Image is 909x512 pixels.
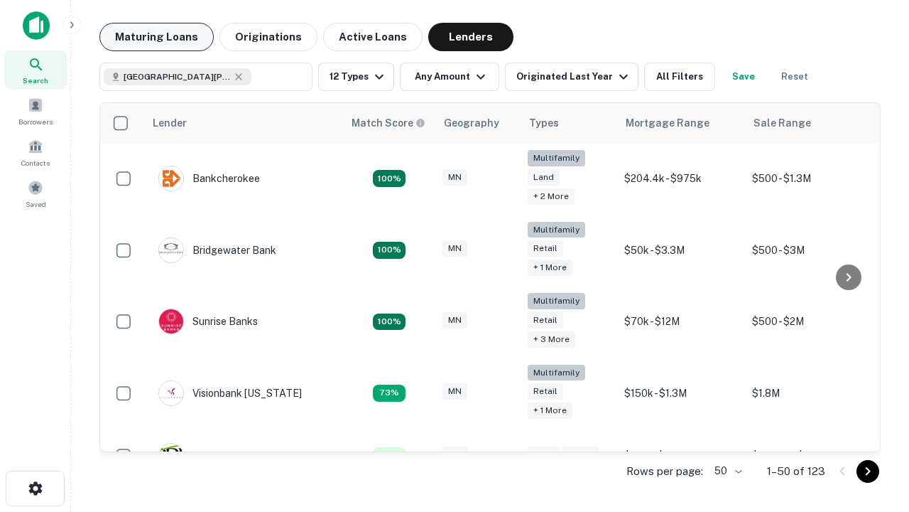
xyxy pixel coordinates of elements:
div: Retail [528,312,563,329]
div: MN [442,383,467,400]
div: [GEOGRAPHIC_DATA] [158,443,298,469]
td: $150k - $1.3M [617,358,745,430]
td: $500 - $1.3M [745,143,873,215]
span: Contacts [21,157,50,169]
button: Originations [219,23,317,51]
img: picture [159,444,183,468]
div: Matching Properties: 13, hasApolloMatch: undefined [373,385,405,402]
div: Retail [562,447,598,463]
div: Retail [528,383,563,400]
h6: Match Score [352,115,423,131]
a: Search [4,50,67,89]
div: MN [442,447,467,463]
div: Visionbank [US_STATE] [158,380,302,406]
td: $204.4k - $975k [617,143,745,215]
a: Saved [4,174,67,213]
td: $500 - $3M [745,215,873,287]
img: capitalize-icon.png [23,11,50,40]
th: Mortgage Range [617,103,745,143]
div: + 1 more [528,260,572,276]
th: Geography [435,103,521,143]
td: $50k - $3.3M [617,215,745,287]
span: Borrowers [18,116,53,127]
div: Land [528,169,560,186]
div: + 3 more [528,331,575,348]
td: $70k - $12M [617,286,745,358]
div: Sale Range [753,114,811,132]
div: Capitalize uses an advanced AI algorithm to match your search with the best lender. The match sco... [352,115,425,131]
img: picture [159,166,183,191]
div: Multifamily [528,150,585,166]
div: Bankcherokee [158,166,260,191]
span: Saved [26,198,46,210]
div: Matching Properties: 32, hasApolloMatch: undefined [373,314,405,331]
button: Maturing Loans [99,23,214,51]
button: Lenders [428,23,513,51]
div: Multifamily [528,293,585,309]
button: All Filters [644,63,715,91]
p: 1–50 of 123 [767,463,825,480]
th: Capitalize uses an advanced AI algorithm to match your search with the best lender. The match sco... [343,103,435,143]
td: $1.8M [745,358,873,430]
span: Search [23,75,48,86]
p: Rows per page: [626,463,703,480]
a: Contacts [4,133,67,171]
button: 12 Types [318,63,394,91]
div: Land [528,447,560,463]
img: picture [159,381,183,405]
div: Geography [444,114,499,132]
div: MN [442,312,467,329]
button: Originated Last Year [505,63,638,91]
img: picture [159,238,183,262]
button: Any Amount [400,63,499,91]
div: MN [442,240,467,257]
td: $394.7k - $3.6M [745,429,873,483]
div: Multifamily [528,222,585,238]
div: Bridgewater Bank [158,238,276,263]
div: MN [442,169,467,186]
div: Retail [528,240,563,257]
img: picture [159,309,183,334]
span: [GEOGRAPHIC_DATA][PERSON_NAME], [GEOGRAPHIC_DATA], [GEOGRAPHIC_DATA] [124,70,230,83]
div: Originated Last Year [516,68,632,85]
button: Reset [772,63,817,91]
div: Multifamily [528,365,585,381]
button: Save your search to get updates of matches that match your search criteria. [721,63,766,91]
td: $3.1M - $16.1M [617,429,745,483]
div: Matching Properties: 22, hasApolloMatch: undefined [373,242,405,259]
a: Borrowers [4,92,67,130]
iframe: Chat Widget [838,353,909,421]
div: Lender [153,114,187,132]
div: Matching Properties: 10, hasApolloMatch: undefined [373,447,405,464]
td: $500 - $2M [745,286,873,358]
div: Matching Properties: 19, hasApolloMatch: undefined [373,170,405,187]
div: Mortgage Range [626,114,709,132]
div: Sunrise Banks [158,309,258,334]
th: Lender [144,103,343,143]
button: Active Loans [323,23,423,51]
th: Sale Range [745,103,873,143]
div: Types [529,114,559,132]
div: 50 [709,461,744,481]
div: + 2 more [528,188,575,205]
th: Types [521,103,617,143]
button: Go to next page [856,460,879,483]
div: + 1 more [528,402,572,419]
